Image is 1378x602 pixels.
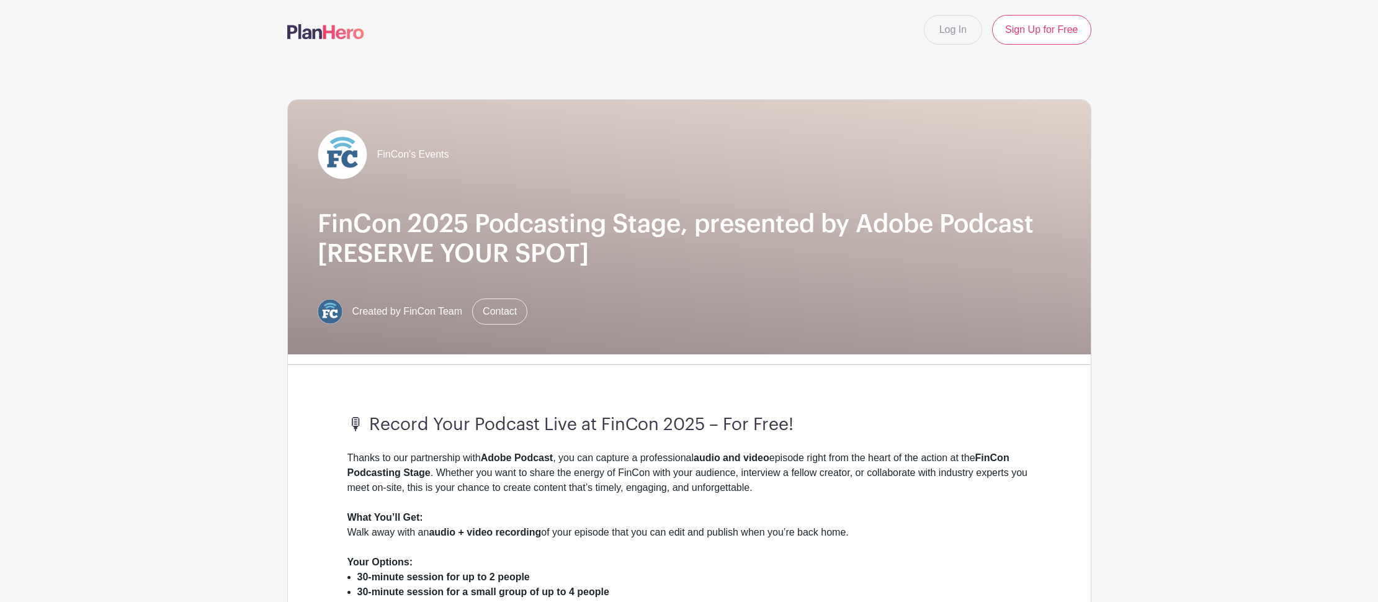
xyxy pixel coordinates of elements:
[347,452,1009,478] strong: FinCon Podcasting Stage
[287,24,364,39] img: logo-507f7623f17ff9eddc593b1ce0a138ce2505c220e1c5a4e2b4648c50719b7d32.svg
[377,147,449,162] span: FinCon's Events
[481,452,553,463] strong: Adobe Podcast
[429,527,541,537] strong: audio + video recording
[347,415,1031,436] h3: 🎙 Record Your Podcast Live at FinCon 2025 – For Free!
[347,512,423,523] strong: What You’ll Get:
[357,586,609,597] strong: 30-minute session for a small group of up to 4 people
[992,15,1091,45] a: Sign Up for Free
[694,452,769,463] strong: audio and video
[318,299,342,324] img: FC%20circle.png
[318,209,1061,269] h1: FinCon 2025 Podcasting Stage, presented by Adobe Podcast [RESERVE YOUR SPOT]
[357,572,530,582] strong: 30-minute session for up to 2 people
[352,304,463,319] span: Created by FinCon Team
[347,451,1031,510] div: Thanks to our partnership with , you can capture a professional episode right from the heart of t...
[924,15,982,45] a: Log In
[472,299,527,325] a: Contact
[347,510,1031,555] div: Walk away with an of your episode that you can edit and publish when you’re back home.
[347,557,413,567] strong: Your Options:
[318,130,367,179] img: FC%20circle_white.png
